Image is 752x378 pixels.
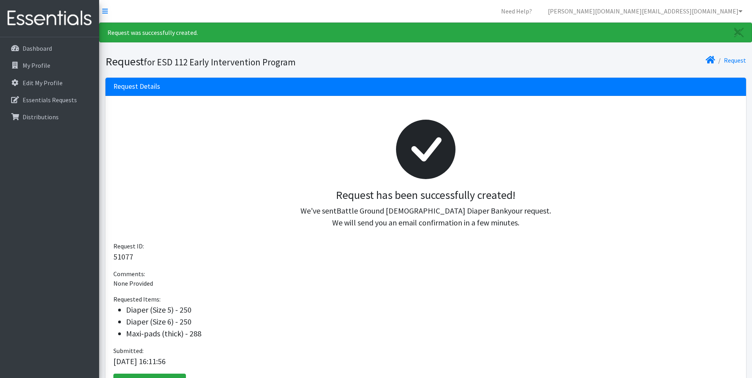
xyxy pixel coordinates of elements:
[3,5,96,32] img: HumanEssentials
[113,242,144,250] span: Request ID:
[3,109,96,125] a: Distributions
[23,79,63,87] p: Edit My Profile
[99,23,752,42] div: Request was successfully created.
[113,82,160,91] h3: Request Details
[126,328,738,340] li: Maxi-pads (thick) - 288
[23,44,52,52] p: Dashboard
[113,251,738,263] p: 51077
[726,23,752,42] a: Close
[542,3,749,19] a: [PERSON_NAME][DOMAIN_NAME][EMAIL_ADDRESS][DOMAIN_NAME]
[113,355,738,367] p: [DATE] 16:11:56
[337,206,508,216] span: Battle Ground [DEMOGRAPHIC_DATA] Diaper Bank
[113,270,145,278] span: Comments:
[724,56,746,64] a: Request
[120,205,732,229] p: We've sent your request. We will send you an email confirmation in a few minutes.
[113,279,153,287] span: None Provided
[3,92,96,108] a: Essentials Requests
[23,113,59,121] p: Distributions
[3,75,96,91] a: Edit My Profile
[23,96,77,104] p: Essentials Requests
[144,56,296,68] small: for ESD 112 Early Intervention Program
[120,189,732,202] h3: Request has been successfully created!
[105,55,423,69] h1: Request
[495,3,538,19] a: Need Help?
[23,61,50,69] p: My Profile
[3,40,96,56] a: Dashboard
[113,295,161,303] span: Requested Items:
[126,304,738,316] li: Diaper (Size 5) - 250
[126,316,738,328] li: Diaper (Size 6) - 250
[113,347,144,355] span: Submitted:
[3,57,96,73] a: My Profile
